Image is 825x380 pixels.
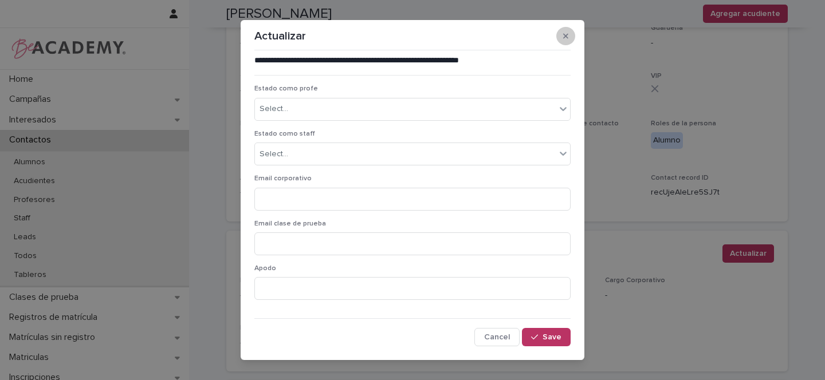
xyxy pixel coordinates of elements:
[254,85,318,92] span: Estado como profe
[484,333,510,341] span: Cancel
[254,265,276,272] span: Apodo
[543,333,561,341] span: Save
[254,220,326,227] span: Email clase de prueba
[260,103,288,115] div: Select...
[254,29,306,43] p: Actualizar
[522,328,571,346] button: Save
[254,175,312,182] span: Email corporativo
[474,328,520,346] button: Cancel
[260,148,288,160] div: Select...
[254,130,315,137] span: Estado como staff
